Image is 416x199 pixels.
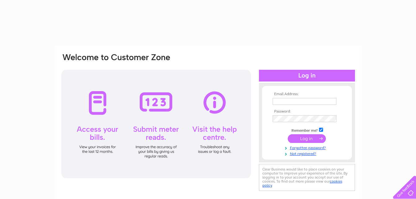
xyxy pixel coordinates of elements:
[271,127,343,133] td: Remember me?
[271,92,343,96] th: Email Address:
[262,179,342,188] a: cookies policy
[273,144,343,150] a: Forgotten password?
[273,150,343,156] a: Not registered?
[271,109,343,114] th: Password:
[288,134,326,143] input: Submit
[259,164,355,191] div: Clear Business would like to place cookies on your computer to improve your experience of the sit...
